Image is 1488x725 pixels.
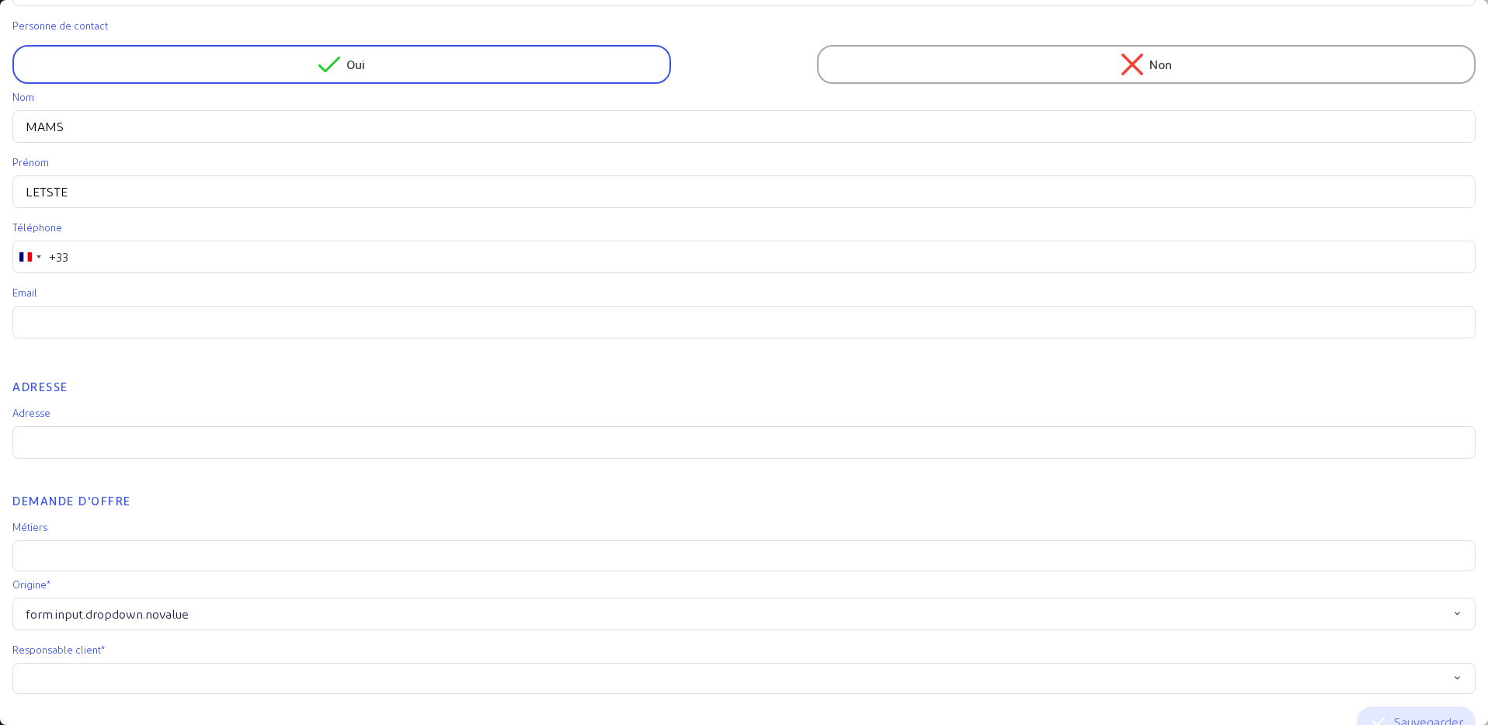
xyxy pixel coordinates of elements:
label: Personne de contact [12,19,1476,33]
label: Responsable client [12,643,1476,657]
label: Nom [12,90,1476,104]
label: Prénom [12,155,1476,169]
span: form.input.dropdown.novalue [26,605,189,623]
label: Métiers [12,520,1476,534]
label: Origine [12,578,1476,591]
span: Non [1149,55,1172,74]
span: Oui [346,55,365,74]
label: Email [12,286,1476,300]
h2: Adresse [12,354,1476,396]
label: Téléphone [12,220,1476,234]
button: Change country, selected France (+33) [13,241,68,272]
h2: Demande d'offre [12,468,1476,510]
label: Adresse [12,406,1476,420]
div: +33 [49,248,68,266]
